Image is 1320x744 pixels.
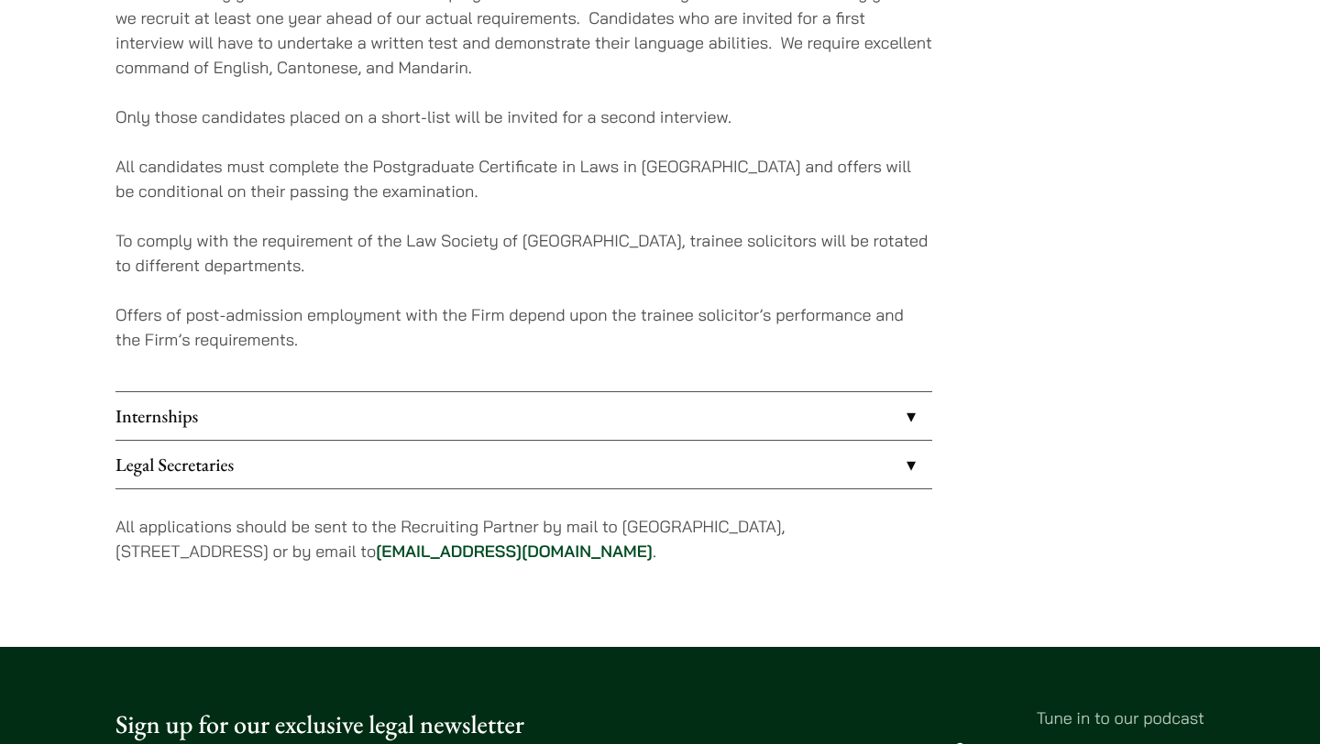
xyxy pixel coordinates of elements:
[115,302,932,352] p: Offers of post-admission employment with the Firm depend upon the trainee solicitor’s performance...
[675,706,1204,730] p: Tune in to our podcast
[115,706,645,744] p: Sign up for our exclusive legal newsletter
[115,392,932,440] a: Internships
[115,514,932,563] p: All applications should be sent to the Recruiting Partner by mail to [GEOGRAPHIC_DATA], [STREET_A...
[115,104,932,129] p: Only those candidates placed on a short-list will be invited for a second interview.
[115,154,932,203] p: All candidates must complete the Postgraduate Certificate in Laws in [GEOGRAPHIC_DATA] and offers...
[376,541,653,562] a: [EMAIL_ADDRESS][DOMAIN_NAME]
[115,228,932,278] p: To comply with the requirement of the Law Society of [GEOGRAPHIC_DATA], trainee solicitors will b...
[115,441,932,488] a: Legal Secretaries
